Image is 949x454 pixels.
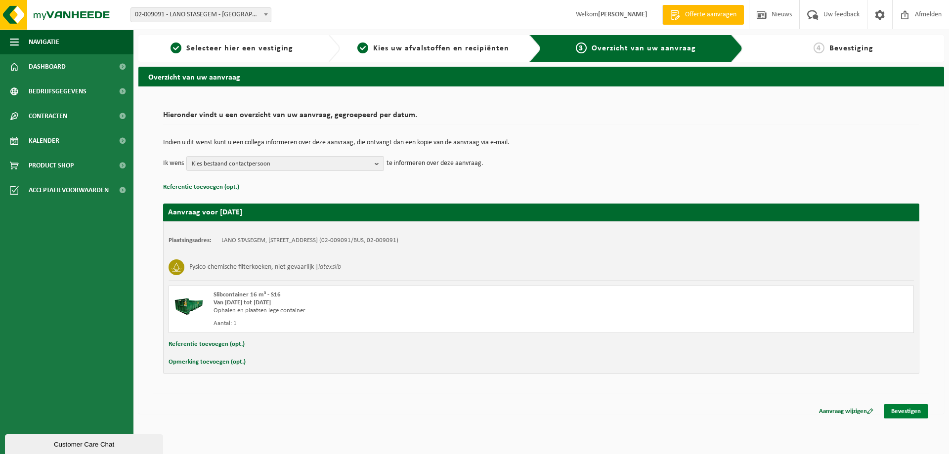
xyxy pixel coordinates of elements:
h3: Fysico-chemische filterkoeken, niet gevaarlijk | [189,259,341,275]
span: 2 [357,42,368,53]
p: Indien u dit wenst kunt u een collega informeren over deze aanvraag, die ontvangt dan een kopie v... [163,139,919,146]
span: Product Shop [29,153,74,178]
span: Kies uw afvalstoffen en recipiënten [373,44,509,52]
span: 1 [171,42,181,53]
strong: Aanvraag voor [DATE] [168,208,242,216]
span: 3 [576,42,587,53]
span: 02-009091 - LANO STASEGEM - HARELBEKE [131,8,271,22]
button: Referentie toevoegen (opt.) [169,338,245,351]
a: Offerte aanvragen [662,5,744,25]
div: Ophalen en plaatsen lege container [214,307,581,315]
span: 4 [814,42,824,53]
p: Ik wens [163,156,184,171]
a: 2Kies uw afvalstoffen en recipiënten [345,42,522,54]
iframe: chat widget [5,432,165,454]
h2: Overzicht van uw aanvraag [138,67,944,86]
p: te informeren over deze aanvraag. [387,156,483,171]
a: Bevestigen [884,404,928,418]
span: Dashboard [29,54,66,79]
a: Aanvraag wijzigen [812,404,881,418]
span: Offerte aanvragen [683,10,739,20]
div: Aantal: 1 [214,320,581,328]
span: Navigatie [29,30,59,54]
span: Acceptatievoorwaarden [29,178,109,203]
a: 1Selecteer hier een vestiging [143,42,320,54]
strong: Plaatsingsadres: [169,237,212,244]
span: Contracten [29,104,67,128]
span: Slibcontainer 16 m³ - S16 [214,291,281,298]
button: Referentie toevoegen (opt.) [163,181,239,194]
button: Opmerking toevoegen (opt.) [169,356,246,369]
span: Selecteer hier een vestiging [186,44,293,52]
td: LANO STASEGEM, [STREET_ADDRESS] (02-009091/BUS, 02-009091) [221,237,398,245]
strong: [PERSON_NAME] [598,11,647,18]
span: Kalender [29,128,59,153]
span: Bedrijfsgegevens [29,79,86,104]
i: latexslib [318,263,341,271]
span: Kies bestaand contactpersoon [192,157,371,171]
h2: Hieronder vindt u een overzicht van uw aanvraag, gegroepeerd per datum. [163,111,919,124]
img: HK-XS-16-GN-00.png [174,291,204,321]
span: 02-009091 - LANO STASEGEM - HARELBEKE [130,7,271,22]
strong: Van [DATE] tot [DATE] [214,299,271,306]
button: Kies bestaand contactpersoon [186,156,384,171]
span: Overzicht van uw aanvraag [592,44,696,52]
span: Bevestiging [829,44,873,52]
